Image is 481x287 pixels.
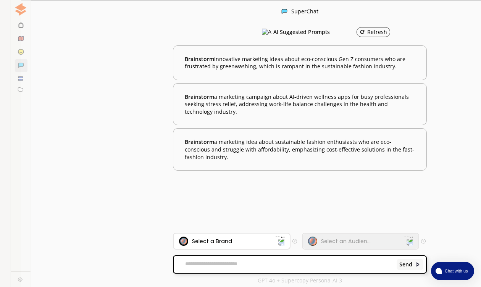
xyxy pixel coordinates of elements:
[192,238,232,244] div: Select a Brand
[399,261,412,268] b: Send
[8,277,12,282] img: Close
[102,8,111,17] img: Close
[29,59,118,70] div: Decoding Truth in Media
[52,32,58,38] img: Close
[28,8,35,15] img: Close
[360,29,387,35] div: Refresh
[415,262,420,267] img: Close
[360,29,365,35] img: Refresh
[442,268,470,274] span: Chat with us
[291,8,318,16] div: SuperChat
[62,32,87,38] p: New Chat
[431,262,474,280] button: atlas-launcher
[403,236,413,246] img: Dropdown Icon
[1,272,20,285] a: Close
[185,55,415,70] b: innovative marketing ideas about eco-conscious Gen Z consumers who are frustrated by greenwashing...
[179,237,188,246] img: Brand Icon
[258,277,342,284] p: GPT 4o + Supercopy Persona-AI 3
[185,93,415,116] b: a marketing campaign about AI-driven wellness apps for busy professionals seeking stress relief, ...
[185,93,214,100] span: Brainstorm
[421,239,426,243] img: Tooltip Icon
[281,8,287,15] img: Close
[185,138,415,161] b: a marketing idea about sustainable fashion enthusiasts who are eco-conscious and struggle with af...
[37,9,76,15] div: Persona Mode
[185,55,214,63] span: Brainstorm
[4,3,17,16] img: Close
[274,236,284,246] img: Dropdown Icon
[308,237,317,246] img: Audience Icon
[273,26,330,38] h3: AI Suggested Prompts
[32,76,118,82] p: Older
[185,138,214,145] span: Brainstorm
[292,239,297,243] img: Tooltip Icon
[32,51,118,57] p: [DATE]
[262,29,271,35] img: AI Suggested Prompts
[29,84,118,95] div: Navigate Senior Healthcar...
[321,238,371,244] div: Select an Audien...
